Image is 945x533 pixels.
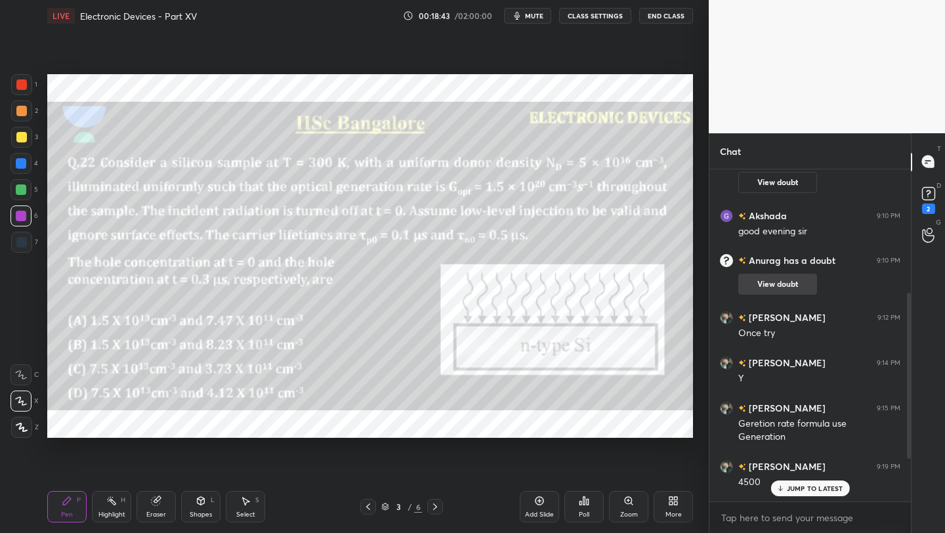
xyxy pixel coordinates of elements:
[11,417,39,438] div: Z
[10,179,38,200] div: 5
[738,405,746,412] img: no-rating-badge.077c3623.svg
[559,8,631,24] button: CLASS SETTINGS
[121,497,125,503] div: H
[408,503,411,511] div: /
[746,459,826,473] h6: [PERSON_NAME]
[236,511,255,518] div: Select
[720,459,733,473] img: b22b47c75c6642deb9aeec18cb508ca8.jpg
[877,211,900,219] div: 9:10 PM
[61,511,73,518] div: Pen
[720,209,733,222] img: 2b3f56321d26467a8d52133b3d98ec9c.46431555_3
[738,360,746,367] img: no-rating-badge.077c3623.svg
[738,255,746,266] img: no-rating-badge.077c3623.svg
[720,356,733,369] img: b22b47c75c6642deb9aeec18cb508ca8.jpg
[11,100,38,121] div: 2
[746,209,787,223] h6: Akshada
[211,497,215,503] div: L
[10,391,39,412] div: X
[738,172,817,193] button: View doubt
[720,310,733,324] img: b22b47c75c6642deb9aeec18cb508ca8.jpg
[11,127,38,148] div: 3
[10,205,38,226] div: 6
[877,404,900,412] div: 9:15 PM
[738,225,900,238] div: good evening sir
[255,497,259,503] div: S
[80,10,197,22] h4: Electronic Devices - Part XV
[190,511,212,518] div: Shapes
[504,8,551,24] button: mute
[738,213,746,220] img: no-rating-badge.077c3623.svg
[47,8,75,24] div: LIVE
[746,356,826,370] h6: [PERSON_NAME]
[98,511,125,518] div: Highlight
[10,153,38,174] div: 4
[738,476,900,489] div: 4500
[738,327,900,340] div: Once try
[639,8,693,24] button: End Class
[922,203,935,214] div: 2
[414,501,422,513] div: 6
[746,310,826,324] h6: [PERSON_NAME]
[579,511,589,518] div: Poll
[11,232,38,253] div: 7
[738,372,900,385] div: Y
[738,314,746,322] img: no-rating-badge.077c3623.svg
[392,503,405,511] div: 3
[746,401,826,415] h6: [PERSON_NAME]
[11,74,37,95] div: 1
[10,364,39,385] div: C
[146,511,166,518] div: Eraser
[746,255,781,266] h6: Anurag
[709,169,911,502] div: grid
[738,274,817,295] button: View doubt
[937,144,941,154] p: T
[665,511,682,518] div: More
[877,358,900,366] div: 9:14 PM
[709,134,751,169] p: Chat
[936,181,941,190] p: D
[738,417,900,431] div: Geretion rate formula use
[525,11,543,20] span: mute
[720,401,733,414] img: b22b47c75c6642deb9aeec18cb508ca8.jpg
[936,217,941,227] p: G
[781,255,835,266] span: has a doubt
[620,511,638,518] div: Zoom
[787,484,843,492] p: JUMP TO LATEST
[877,462,900,470] div: 9:19 PM
[77,497,81,503] div: P
[738,463,746,471] img: no-rating-badge.077c3623.svg
[877,313,900,321] div: 9:12 PM
[877,257,900,265] div: 9:10 PM
[738,431,900,444] div: Generation
[525,511,554,518] div: Add Slide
